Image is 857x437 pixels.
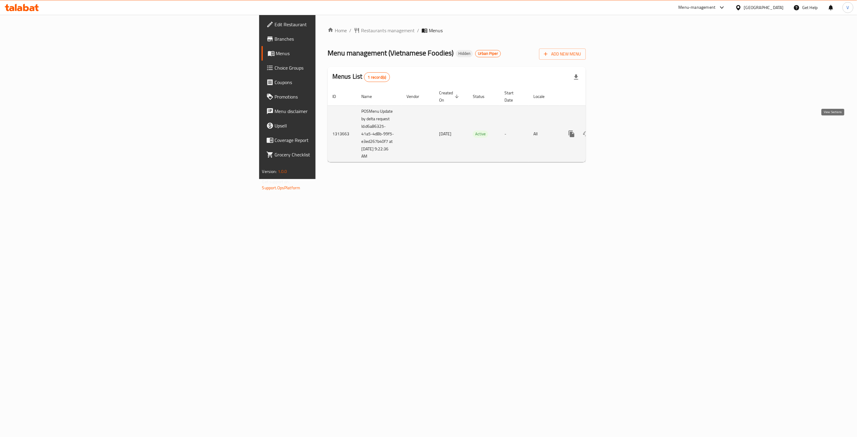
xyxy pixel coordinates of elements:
[275,108,397,115] span: Menu disclaimer
[579,127,593,141] button: Change Status
[275,93,397,100] span: Promotions
[262,32,402,46] a: Branches
[417,27,419,34] li: /
[564,127,579,141] button: more
[500,105,529,162] td: -
[262,133,402,147] a: Coverage Report
[262,61,402,75] a: Choice Groups
[262,168,277,175] span: Version:
[328,27,586,34] nav: breadcrumb
[275,122,397,129] span: Upsell
[262,17,402,32] a: Edit Restaurant
[262,178,290,186] span: Get support on:
[533,93,552,100] span: Locale
[361,93,380,100] span: Name
[262,104,402,118] a: Menu disclaimer
[262,90,402,104] a: Promotions
[439,89,461,104] span: Created On
[407,93,427,100] span: Vendor
[275,21,397,28] span: Edit Restaurant
[275,137,397,144] span: Coverage Report
[332,93,344,100] span: ID
[473,93,492,100] span: Status
[364,74,390,80] span: 1 record(s)
[275,151,397,158] span: Grocery Checklist
[473,130,488,138] div: Active
[262,184,300,192] a: Support.OpsPlatform
[275,79,397,86] span: Coupons
[569,70,583,84] div: Export file
[456,51,473,56] span: Hidden
[476,51,501,56] span: Urban Piper
[332,72,390,82] h2: Menus List
[262,46,402,61] a: Menus
[276,50,397,57] span: Menus
[560,87,627,106] th: Actions
[456,50,473,57] div: Hidden
[278,168,287,175] span: 1.0.0
[275,35,397,42] span: Branches
[473,130,488,137] span: Active
[529,105,560,162] td: All
[539,49,586,60] button: Add New Menu
[275,64,397,71] span: Choice Groups
[439,130,451,138] span: [DATE]
[847,4,849,11] span: V
[262,118,402,133] a: Upsell
[504,89,521,104] span: Start Date
[262,75,402,90] a: Coupons
[679,4,716,11] div: Menu-management
[544,50,581,58] span: Add New Menu
[429,27,443,34] span: Menus
[364,72,390,82] div: Total records count
[744,4,784,11] div: [GEOGRAPHIC_DATA]
[262,147,402,162] a: Grocery Checklist
[328,87,627,162] table: enhanced table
